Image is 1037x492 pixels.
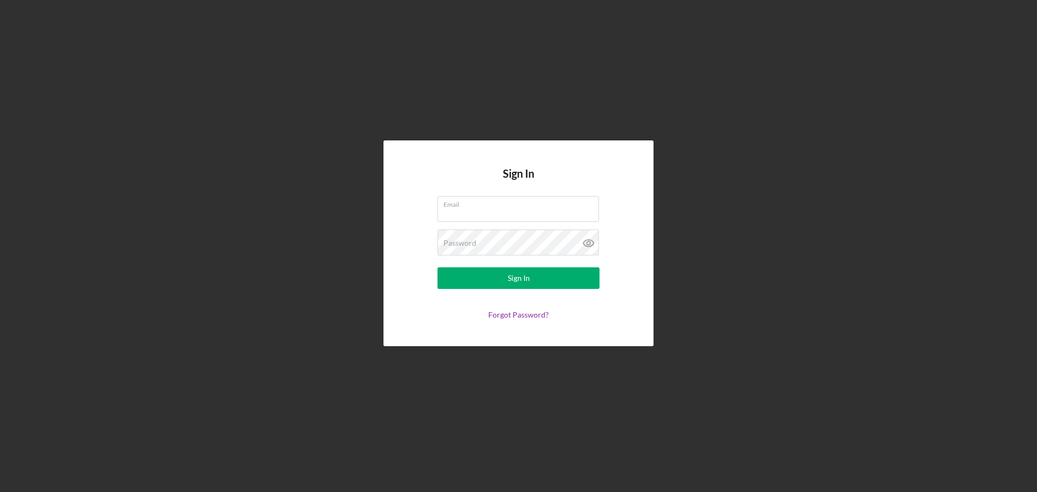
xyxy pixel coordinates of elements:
[508,267,530,289] div: Sign In
[443,239,476,247] label: Password
[443,197,599,208] label: Email
[437,267,600,289] button: Sign In
[503,167,534,196] h4: Sign In
[488,310,549,319] a: Forgot Password?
